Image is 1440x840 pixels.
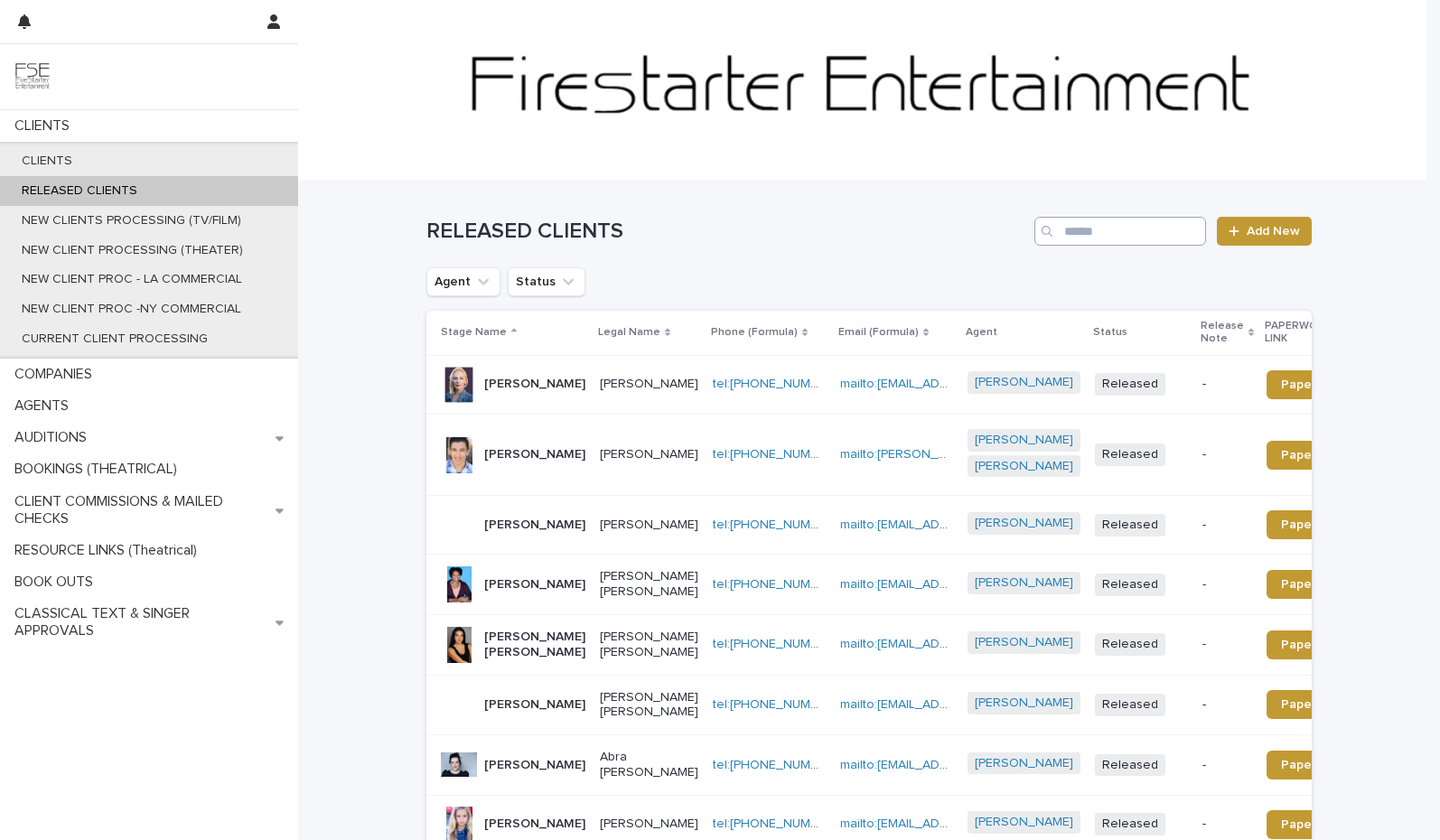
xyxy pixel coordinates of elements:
p: - [1202,447,1252,462]
p: [PERSON_NAME] [600,518,698,533]
img: 9JgRvJ3ETPGCJDhvPVA5 [14,59,51,95]
tr: [PERSON_NAME][PERSON_NAME] [PERSON_NAME]tel:[PHONE_NUMBER]mailto:[EMAIL_ADDRESS][DOMAIN_NAME][PER... [426,675,1389,735]
p: NEW CLIENT PROC -NY COMMERCIAL [7,302,256,317]
a: mailto:[EMAIL_ADDRESS][DOMAIN_NAME] [840,578,1081,591]
a: Paperwork [1267,810,1360,839]
h1: RELEASED CLIENTS [426,219,1027,245]
p: [PERSON_NAME] [600,447,698,462]
tr: [PERSON_NAME][PERSON_NAME]tel:[PHONE_NUMBER]mailto:[EMAIL_ADDRESS][DOMAIN_NAME][PERSON_NAME] Rele... [426,355,1389,414]
p: - [1202,637,1252,652]
p: - [1202,697,1252,713]
a: tel:[PHONE_NUMBER] [713,378,837,390]
a: [PERSON_NAME] [975,433,1073,448]
a: mailto:[EMAIL_ADDRESS][DOMAIN_NAME] [840,638,1081,650]
p: [PERSON_NAME] [PERSON_NAME] [600,630,698,660]
p: CURRENT CLIENT PROCESSING [7,331,222,347]
p: [PERSON_NAME] [484,577,585,593]
p: - [1202,758,1252,773]
a: mailto:[EMAIL_ADDRESS][PERSON_NAME][DOMAIN_NAME] [840,759,1180,771]
p: [PERSON_NAME] [484,377,585,392]
a: tel:[PHONE_NUMBER] [713,698,837,711]
p: [PERSON_NAME] [484,447,585,462]
p: Email (Formula) [838,322,919,342]
a: Paperwork [1267,370,1360,399]
p: COMPANIES [7,366,107,383]
p: Release Note [1201,316,1244,350]
p: [PERSON_NAME] [484,697,585,713]
p: RELEASED CLIENTS [7,183,152,199]
p: NEW CLIENTS PROCESSING (TV/FILM) [7,213,256,229]
p: NEW CLIENT PROCESSING (THEATER) [7,243,257,258]
button: Status [508,267,585,296]
p: [PERSON_NAME] [484,518,585,533]
a: [PERSON_NAME] [975,375,1073,390]
p: Legal Name [598,322,660,342]
a: [PERSON_NAME] [975,459,1073,474]
a: Add New [1217,217,1312,246]
a: tel:[PHONE_NUMBER] [713,817,837,830]
p: CLIENTS [7,154,87,169]
p: [PERSON_NAME] [600,377,698,392]
a: tel:[PHONE_NUMBER] [713,518,837,531]
p: CLASSICAL TEXT & SINGER APPROVALS [7,605,276,639]
a: mailto:[PERSON_NAME][EMAIL_ADDRESS][PERSON_NAME][DOMAIN_NAME] [840,448,1278,461]
span: Paperwork [1281,698,1345,711]
a: mailto:[EMAIL_ADDRESS][DOMAIN_NAME] [840,817,1081,830]
button: Agent [426,267,500,296]
tr: [PERSON_NAME] [PERSON_NAME][PERSON_NAME] [PERSON_NAME]tel:[PHONE_NUMBER]mailto:[EMAIL_ADDRESS][DO... [426,614,1389,675]
p: AGENTS [7,397,83,415]
p: [PERSON_NAME] [484,817,585,832]
span: Paperwork [1281,818,1345,831]
a: Paperwork [1267,751,1360,779]
a: [PERSON_NAME] [975,575,1073,591]
a: Paperwork [1267,441,1360,470]
a: Paperwork [1267,510,1360,539]
span: Paperwork [1281,639,1345,651]
p: BOOK OUTS [7,574,108,591]
p: AUDITIONS [7,429,101,446]
p: [PERSON_NAME] [PERSON_NAME] [600,569,698,600]
p: RESOURCE LINKS (Theatrical) [7,542,211,559]
p: CLIENT COMMISSIONS & MAILED CHECKS [7,493,276,527]
a: tel:[PHONE_NUMBER] [713,638,837,650]
span: Released [1095,754,1165,777]
tr: [PERSON_NAME][PERSON_NAME]tel:[PHONE_NUMBER]mailto:[EMAIL_ADDRESS][DOMAIN_NAME][PERSON_NAME] Rele... [426,496,1389,555]
p: - [1202,377,1252,392]
p: CLIENTS [7,117,84,135]
span: Released [1095,373,1165,396]
p: [PERSON_NAME] [600,817,698,832]
a: tel:[PHONE_NUMBER] [713,448,837,461]
a: Paperwork [1267,570,1360,599]
p: NEW CLIENT PROC - LA COMMERCIAL [7,272,257,287]
a: [PERSON_NAME] [975,815,1073,830]
p: - [1202,518,1252,533]
span: Released [1095,443,1165,466]
p: [PERSON_NAME] [484,758,585,773]
p: Status [1093,322,1127,342]
span: Paperwork [1281,518,1345,531]
tr: [PERSON_NAME]Abra [PERSON_NAME]tel:[PHONE_NUMBER]mailto:[EMAIL_ADDRESS][PERSON_NAME][DOMAIN_NAME]... [426,735,1389,796]
a: Paperwork [1267,690,1360,719]
p: - [1202,817,1252,832]
p: - [1202,577,1252,593]
span: Add New [1247,225,1300,238]
tr: [PERSON_NAME][PERSON_NAME] [PERSON_NAME]tel:[PHONE_NUMBER]mailto:[EMAIL_ADDRESS][DOMAIN_NAME][PER... [426,555,1389,615]
span: Released [1095,633,1165,656]
span: Released [1095,514,1165,537]
p: [PERSON_NAME] [PERSON_NAME] [484,630,585,660]
span: Paperwork [1281,578,1345,591]
span: Paperwork [1281,759,1345,771]
p: Abra [PERSON_NAME] [600,750,698,780]
input: Search [1034,217,1206,246]
a: Paperwork [1267,630,1360,659]
a: tel:[PHONE_NUMBER] [713,578,837,591]
a: [PERSON_NAME] [975,756,1073,771]
a: mailto:[EMAIL_ADDRESS][DOMAIN_NAME] [840,698,1081,711]
span: Released [1095,813,1165,835]
a: [PERSON_NAME] [975,635,1073,650]
a: [PERSON_NAME] [975,516,1073,531]
span: Paperwork [1281,378,1345,391]
a: mailto:[EMAIL_ADDRESS][DOMAIN_NAME] [840,378,1081,390]
span: Released [1095,694,1165,716]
